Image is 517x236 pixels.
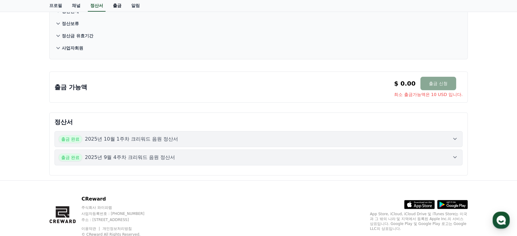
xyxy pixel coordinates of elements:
[81,217,156,222] p: 주소 : [STREET_ADDRESS]
[81,205,156,210] p: 주식회사 와이피랩
[62,33,93,39] p: 정산금 유효기간
[40,185,79,201] a: 대화
[81,211,156,216] p: 사업자등록번호 : [PHONE_NUMBER]
[56,195,63,200] span: 대화
[394,91,463,98] span: 최소 출금가능액은 10 USD 입니다.
[394,79,415,88] p: $ 0.00
[420,77,456,90] button: 출금 신청
[54,131,463,147] button: 출금 완료 2025년 10월 1주차 크리워드 음원 정산서
[54,17,463,30] button: 정산보류
[19,194,23,199] span: 홈
[54,149,463,165] button: 출금 완료 2025년 9월 4주차 크리워드 음원 정산서
[81,195,156,203] p: CReward
[102,227,132,231] a: 개인정보처리방침
[54,30,463,42] button: 정산금 유효기간
[62,20,79,27] p: 정산보류
[85,135,178,143] p: 2025년 10월 1주차 크리워드 음원 정산서
[54,83,87,91] p: 출금 가능액
[79,185,117,201] a: 설정
[2,185,40,201] a: 홈
[54,42,463,54] button: 사업자회원
[58,153,82,161] span: 출금 완료
[81,227,101,231] a: 이용약관
[95,194,102,199] span: 설정
[58,135,82,143] span: 출금 완료
[62,45,83,51] p: 사업자회원
[54,118,463,126] p: 정산서
[85,154,175,161] p: 2025년 9월 4주차 크리워드 음원 정산서
[370,212,468,231] p: App Store, iCloud, iCloud Drive 및 iTunes Store는 미국과 그 밖의 나라 및 지역에서 등록된 Apple Inc.의 서비스 상표입니다. Goo...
